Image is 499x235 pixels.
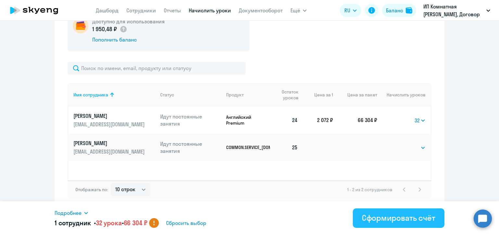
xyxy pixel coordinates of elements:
img: wallet-circle.png [73,18,88,33]
button: Балансbalance [382,4,416,17]
div: Продукт [226,92,270,98]
p: Английский Premium [226,114,270,126]
p: Идут постоянные занятия [160,140,221,155]
span: 66 304 ₽ [124,219,147,227]
div: Имя сотрудника [73,92,108,98]
p: [PERSON_NAME] [73,140,146,147]
div: Статус [160,92,174,98]
td: 24 [270,106,303,134]
span: 32 урока [96,219,122,227]
p: [EMAIL_ADDRESS][DOMAIN_NAME] [73,121,146,128]
span: Ещё [290,6,300,14]
a: [PERSON_NAME][EMAIL_ADDRESS][DOMAIN_NAME] [73,112,155,128]
button: Сформировать счёт [353,208,444,228]
div: Статус [160,92,221,98]
div: Остаток уроков [275,89,303,101]
span: Подробнее [55,209,82,217]
td: 25 [270,134,303,161]
a: [PERSON_NAME][EMAIL_ADDRESS][DOMAIN_NAME] [73,140,155,155]
td: 66 304 ₽ [333,106,377,134]
p: 1 950,48 ₽ [92,25,127,33]
div: Пополнить баланс [92,36,165,43]
a: Дашборд [96,7,119,14]
div: Сформировать счёт [362,213,435,223]
div: Имя сотрудника [73,92,155,98]
th: Цена за 1 [303,83,333,106]
h5: 1 сотрудник • • [55,218,147,228]
button: RU [340,4,361,17]
p: ИП Комнатная [PERSON_NAME], Договор [423,3,484,18]
a: Документооборот [239,7,283,14]
th: Начислить уроков [377,83,431,106]
div: Баланс [386,6,403,14]
span: Сбросить выбор [166,219,206,227]
input: Поиск по имени, email, продукту или статусу [68,62,246,75]
p: COMMON.SERVICE_[DOMAIN_NAME]_COURSE_KIDS_ENGLISH_JUNIOR [226,144,270,150]
p: [EMAIL_ADDRESS][DOMAIN_NAME] [73,148,146,155]
span: 1 - 2 из 2 сотрудников [347,187,392,192]
button: ИП Комнатная [PERSON_NAME], Договор [420,3,493,18]
span: RU [344,6,350,14]
span: Отображать по: [75,187,108,192]
p: [PERSON_NAME] [73,112,146,119]
th: Цена за пакет [333,83,377,106]
a: Начислить уроки [189,7,231,14]
td: 2 072 ₽ [303,106,333,134]
p: Идут постоянные занятия [160,113,221,127]
span: Остаток уроков [275,89,298,101]
a: Отчеты [164,7,181,14]
img: balance [406,7,412,14]
button: Ещё [290,4,307,17]
div: Продукт [226,92,244,98]
h5: Доступно для использования [92,18,165,25]
a: Сотрудники [126,7,156,14]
